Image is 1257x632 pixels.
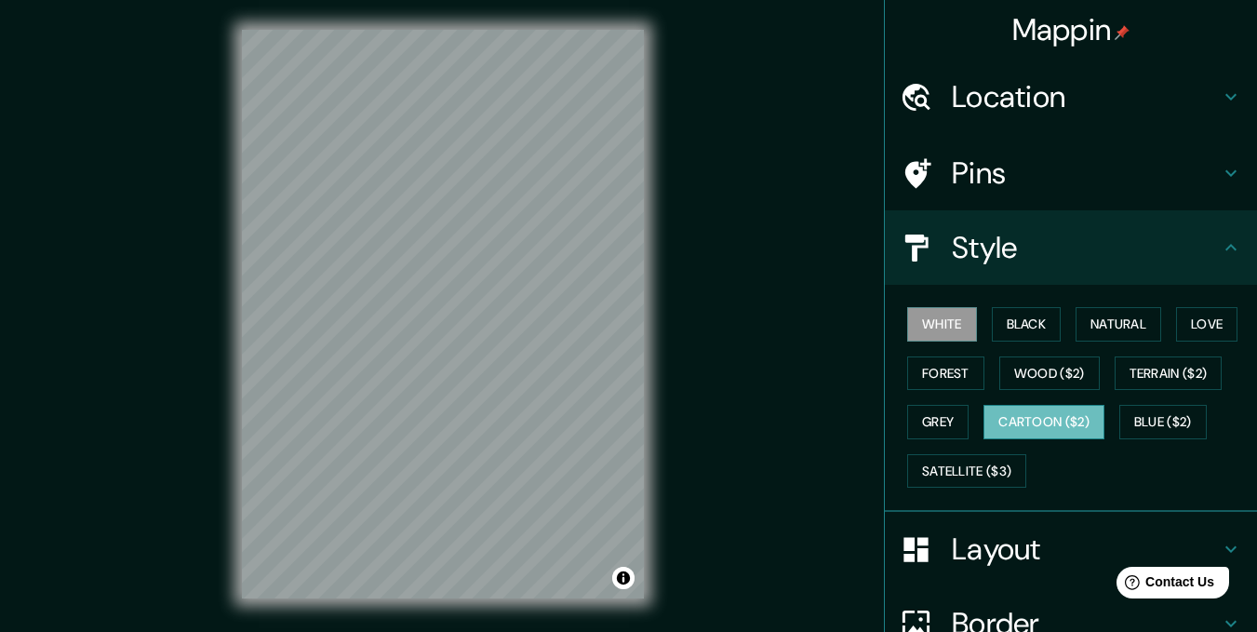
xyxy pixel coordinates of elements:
[885,210,1257,285] div: Style
[907,454,1026,489] button: Satellite ($3)
[1115,356,1223,391] button: Terrain ($2)
[952,155,1220,192] h4: Pins
[952,78,1220,115] h4: Location
[907,356,984,391] button: Forest
[1012,11,1130,48] h4: Mappin
[612,567,635,589] button: Toggle attribution
[952,531,1220,568] h4: Layout
[885,512,1257,586] div: Layout
[242,30,644,598] canvas: Map
[1076,307,1161,342] button: Natural
[1176,307,1237,342] button: Love
[999,356,1100,391] button: Wood ($2)
[1115,25,1130,40] img: pin-icon.png
[907,307,977,342] button: White
[1119,405,1207,439] button: Blue ($2)
[983,405,1104,439] button: Cartoon ($2)
[907,405,969,439] button: Grey
[885,60,1257,134] div: Location
[885,136,1257,210] div: Pins
[992,307,1062,342] button: Black
[1091,559,1237,612] iframe: Help widget launcher
[952,229,1220,266] h4: Style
